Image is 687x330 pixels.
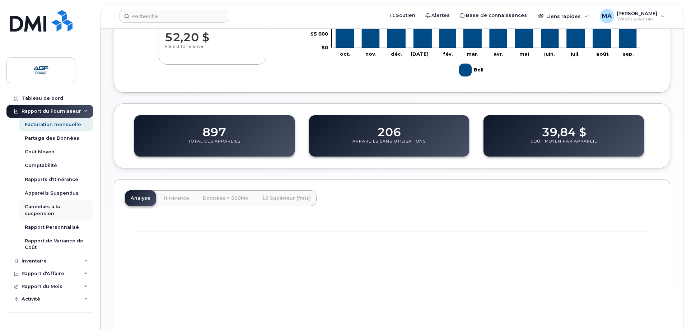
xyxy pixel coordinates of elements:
[602,12,612,20] span: MA
[158,190,195,206] a: Itinérance
[533,9,593,23] div: Liens rapides
[466,12,527,19] span: Base de connaissances
[467,51,478,57] tspan: mar.
[411,51,429,57] tspan: [DATE]
[120,10,228,23] input: Recherche
[310,31,328,37] tspan: $5 000
[352,139,426,152] p: Appareils Sans Utilisations
[377,118,401,139] dd: 206
[531,139,597,152] p: Coût Moyen Par Appareil
[570,51,580,57] tspan: juil.
[197,190,254,206] a: Données > 500Mo
[519,51,529,57] tspan: mai
[165,44,260,57] p: Frais d'Itinérance
[165,24,260,44] dd: 52,20 $
[459,61,485,79] g: Légende
[617,10,657,16] span: [PERSON_NAME]
[546,13,581,19] span: Liens rapides
[188,139,240,152] p: Total des Appareils
[256,190,317,206] a: 10 Supérieur (frais)
[322,45,328,50] tspan: $0
[544,51,555,57] tspan: juin.
[459,61,485,79] g: Bell
[455,8,532,23] a: Base de connaissances
[595,9,670,23] div: Martine Aubin
[340,51,350,57] tspan: oct.
[391,51,402,57] tspan: déc.
[617,16,657,22] span: Wireless Admin
[542,118,586,139] dd: 39,84 $
[125,190,156,206] a: Analyse
[623,51,634,57] tspan: sep.
[443,51,453,57] tspan: fév.
[420,8,455,23] a: Alertes
[494,51,503,57] tspan: avr.
[431,12,450,19] span: Alertes
[385,8,420,23] a: Soutien
[365,51,377,57] tspan: nov.
[656,299,682,325] iframe: Messenger Launcher
[396,12,415,19] span: Soutien
[202,118,226,139] dd: 897
[596,51,609,57] tspan: août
